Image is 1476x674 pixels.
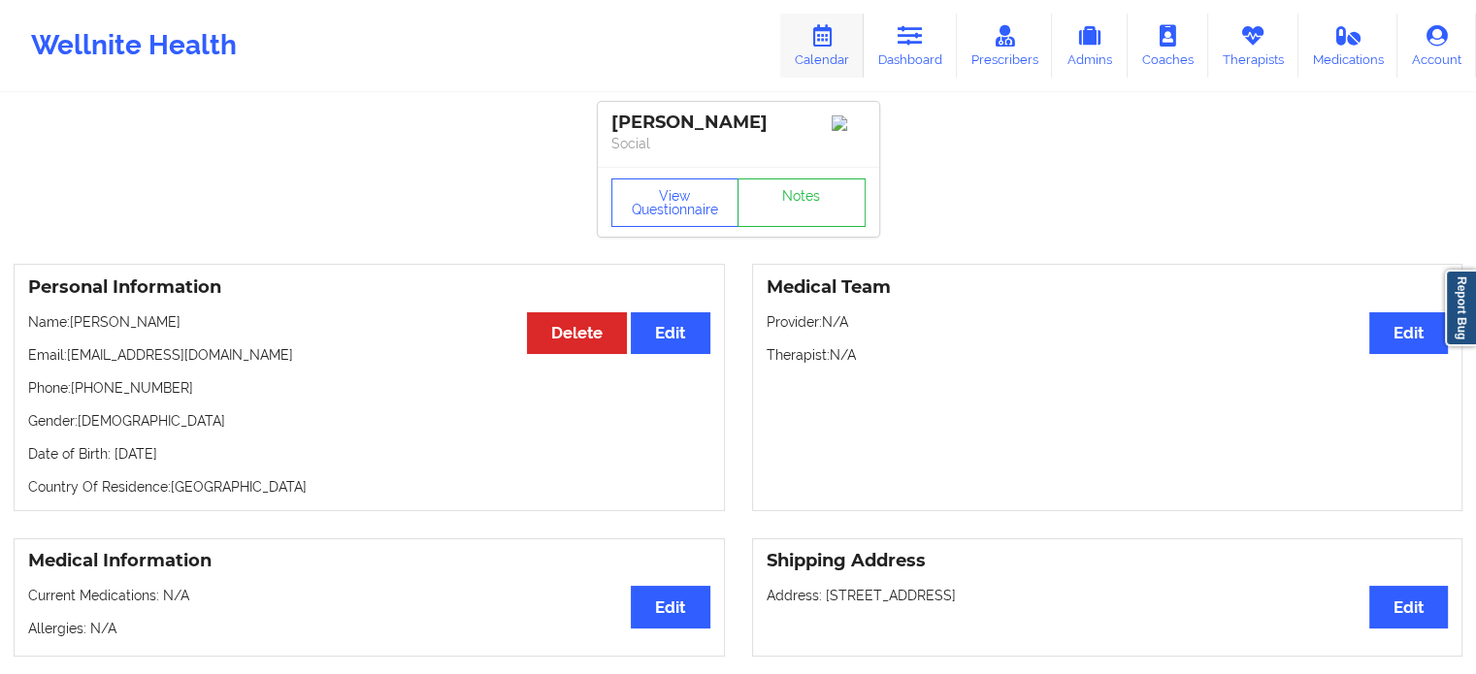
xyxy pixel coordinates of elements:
p: Allergies: N/A [28,619,710,638]
p: Country Of Residence: [GEOGRAPHIC_DATA] [28,477,710,497]
p: Therapist: N/A [767,345,1449,365]
a: Medications [1298,14,1398,78]
img: Image%2Fplaceholer-image.png [832,115,866,131]
div: [PERSON_NAME] [611,112,866,134]
p: Current Medications: N/A [28,586,710,605]
p: Name: [PERSON_NAME] [28,312,710,332]
button: Edit [631,586,709,627]
a: Therapists [1208,14,1298,78]
h3: Personal Information [28,276,710,299]
p: Date of Birth: [DATE] [28,444,710,464]
button: Edit [1369,312,1448,354]
p: Phone: [PHONE_NUMBER] [28,378,710,398]
button: Edit [1369,586,1448,627]
p: Email: [EMAIL_ADDRESS][DOMAIN_NAME] [28,345,710,365]
p: Gender: [DEMOGRAPHIC_DATA] [28,411,710,431]
button: Delete [527,312,627,354]
a: Calendar [780,14,864,78]
button: View Questionnaire [611,178,739,227]
a: Prescribers [957,14,1053,78]
h3: Medical Information [28,550,710,572]
p: Social [611,134,866,153]
p: Address: [STREET_ADDRESS] [767,586,1449,605]
button: Edit [631,312,709,354]
h3: Shipping Address [767,550,1449,572]
a: Dashboard [864,14,957,78]
h3: Medical Team [767,276,1449,299]
a: Coaches [1128,14,1208,78]
a: Account [1397,14,1476,78]
a: Notes [738,178,866,227]
a: Report Bug [1445,270,1476,346]
p: Provider: N/A [767,312,1449,332]
a: Admins [1052,14,1128,78]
